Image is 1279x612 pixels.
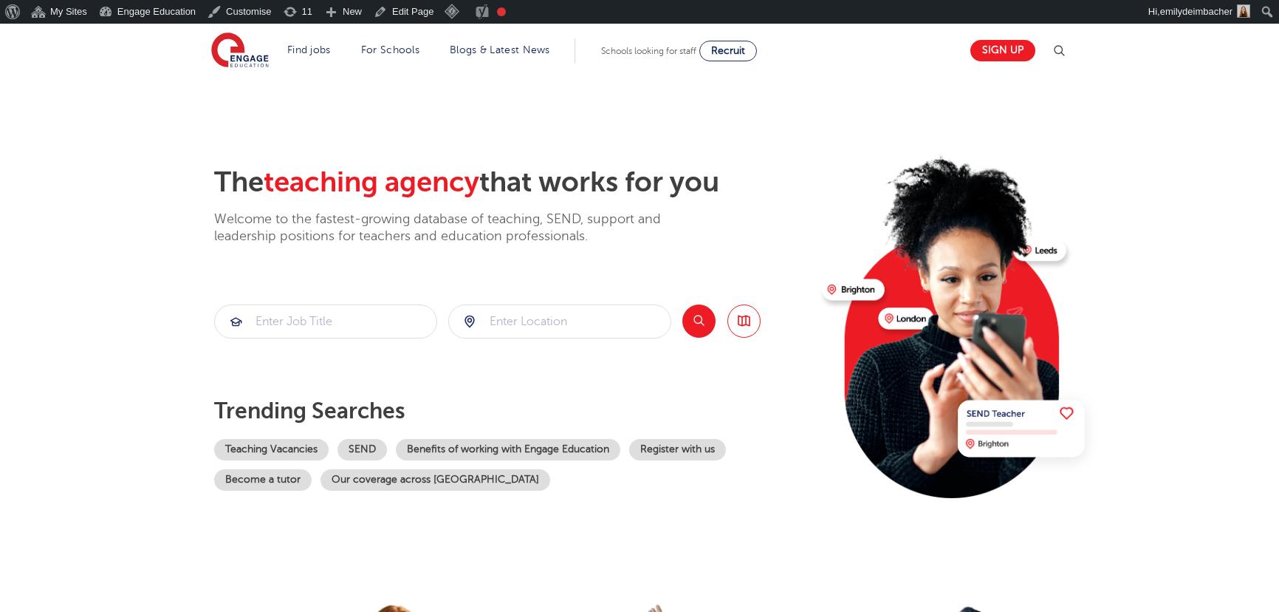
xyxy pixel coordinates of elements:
input: Submit [449,305,671,338]
a: Recruit [699,41,757,61]
a: Register with us [629,439,726,460]
a: SEND [337,439,387,460]
div: Submit [448,305,671,339]
span: Recruit [711,45,745,56]
div: Needs improvement [497,7,506,16]
span: teaching agency [264,166,479,198]
a: Benefits of working with Engage Education [396,439,620,460]
img: Engage Education [211,33,269,69]
a: Teaching Vacancies [214,439,329,460]
button: Search [682,305,716,338]
span: emilydeimbacher [1160,6,1232,17]
p: Trending searches [214,398,810,424]
a: Become a tutor [214,469,312,491]
a: Blogs & Latest News [450,44,550,55]
a: Our coverage across [GEOGRAPHIC_DATA] [320,469,550,491]
h2: The that works for you [214,166,810,200]
input: Submit [215,305,436,338]
p: Welcome to the fastest-growing database of teaching, SEND, support and leadership positions for t... [214,211,702,245]
a: Sign up [970,40,1035,61]
span: Schools looking for staff [601,46,696,56]
div: Submit [214,305,437,339]
a: For Schools [361,44,419,55]
a: Find jobs [287,44,331,55]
